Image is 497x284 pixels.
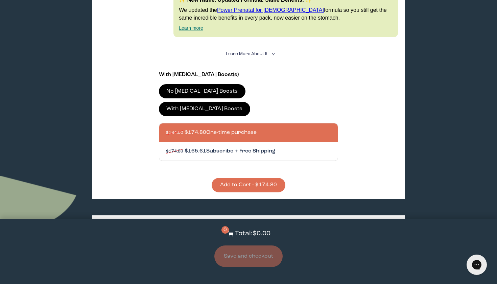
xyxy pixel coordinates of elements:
[463,252,490,277] iframe: Gorgias live chat messenger
[235,229,270,239] p: Total: $0.00
[159,71,338,79] p: With [MEDICAL_DATA] Boost(s)
[214,245,283,267] button: Save and checkout
[179,25,203,31] a: Learn more
[159,102,250,116] label: With [MEDICAL_DATA] Boosts
[226,52,268,56] span: Learn More About it
[226,51,271,57] summary: Learn More About it <
[179,6,393,22] p: We updated the formula so you still get the same incredible benefits in every pack, now easier on...
[212,178,285,192] button: Add to Cart - $174.80
[217,7,324,13] a: Power Prenatal for [DEMOGRAPHIC_DATA]
[269,52,276,56] i: <
[221,226,229,234] span: 0
[159,84,245,98] label: No [MEDICAL_DATA] Boosts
